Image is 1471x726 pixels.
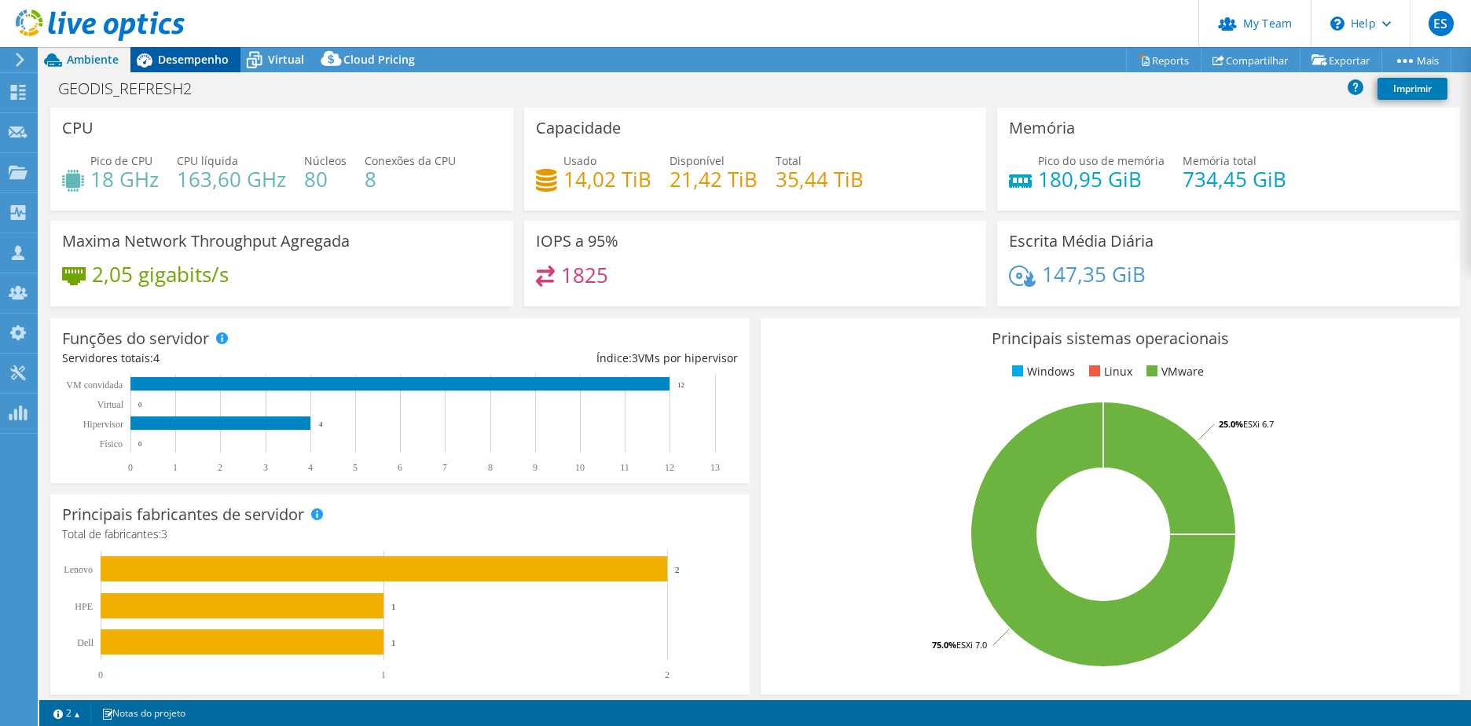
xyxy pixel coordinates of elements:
[173,462,178,473] text: 1
[400,350,738,367] div: Índice: VMs por hipervisor
[90,153,152,168] span: Pico de CPU
[1038,153,1165,168] span: Pico do uso de memória
[381,669,386,680] text: 1
[62,526,738,543] h4: Total de fabricantes:
[62,119,94,137] h3: CPU
[304,170,347,188] h4: 80
[488,462,493,473] text: 8
[77,637,94,648] text: Dell
[1183,153,1256,168] span: Memória total
[772,330,1448,347] h3: Principais sistemas operacionais
[92,266,229,283] h4: 2,05 gigabits/s
[1330,16,1344,31] svg: \n
[62,330,209,347] h3: Funções do servidor
[153,350,160,365] span: 4
[391,638,396,647] text: 1
[1008,363,1075,380] li: Windows
[669,153,724,168] span: Disponível
[536,233,618,250] h3: IOPS a 95%
[51,80,216,97] h1: GEODIS_REFRESH2
[1377,78,1447,100] a: Imprimir
[398,462,402,473] text: 6
[100,438,123,449] tspan: Físico
[665,669,669,680] text: 2
[1219,418,1243,430] tspan: 25.0%
[1381,48,1451,72] a: Mais
[64,564,93,575] text: Lenovo
[1183,170,1286,188] h4: 734,45 GiB
[956,639,987,651] tspan: ESXi 7.0
[533,462,537,473] text: 9
[1038,170,1165,188] h4: 180,95 GiB
[442,462,447,473] text: 7
[62,233,350,250] h3: Maxima Network Throughput Agregada
[138,401,142,409] text: 0
[268,52,304,67] span: Virtual
[98,669,103,680] text: 0
[97,399,124,410] text: Virtual
[90,703,196,723] a: Notas do projeto
[1300,48,1382,72] a: Exportar
[42,703,91,723] a: 2
[66,379,123,390] text: VM convidada
[563,153,596,168] span: Usado
[308,462,313,473] text: 4
[620,462,629,473] text: 11
[128,462,133,473] text: 0
[365,170,456,188] h4: 8
[319,420,323,428] text: 4
[932,639,956,651] tspan: 75.0%
[1009,119,1075,137] h3: Memória
[1085,363,1132,380] li: Linux
[563,170,651,188] h4: 14,02 TiB
[677,381,684,389] text: 12
[83,419,123,430] text: Hipervisor
[575,462,585,473] text: 10
[177,170,286,188] h4: 163,60 GHz
[669,170,758,188] h4: 21,42 TiB
[263,462,268,473] text: 3
[710,462,720,473] text: 13
[1126,48,1201,72] a: Reports
[62,350,400,367] div: Servidores totais:
[1201,48,1300,72] a: Compartilhar
[632,350,638,365] span: 3
[1143,363,1204,380] li: VMware
[90,170,159,188] h4: 18 GHz
[304,153,347,168] span: Núcleos
[218,462,222,473] text: 2
[75,601,93,612] text: HPE
[1009,233,1154,250] h3: Escrita Média Diária
[343,52,415,67] span: Cloud Pricing
[67,52,119,67] span: Ambiente
[536,119,621,137] h3: Capacidade
[665,462,674,473] text: 12
[353,462,358,473] text: 5
[561,266,608,284] h4: 1825
[675,565,680,574] text: 2
[62,506,304,523] h3: Principais fabricantes de servidor
[1429,11,1454,36] span: ES
[391,602,396,611] text: 1
[365,153,456,168] span: Conexões da CPU
[161,526,167,541] span: 3
[177,153,238,168] span: CPU líquida
[776,170,864,188] h4: 35,44 TiB
[1243,418,1274,430] tspan: ESXi 6.7
[776,153,802,168] span: Total
[1042,266,1146,283] h4: 147,35 GiB
[158,52,229,67] span: Desempenho
[138,440,142,448] text: 0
